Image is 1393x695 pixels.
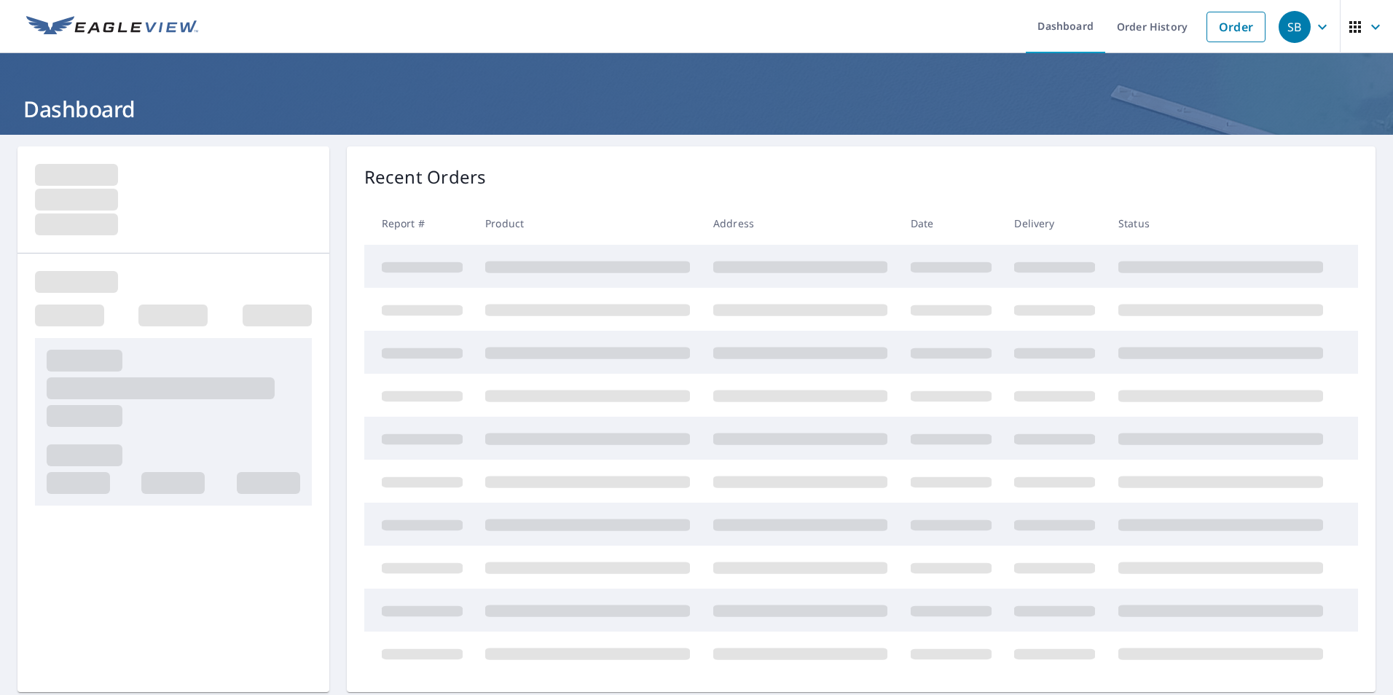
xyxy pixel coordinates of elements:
th: Product [474,202,702,245]
th: Date [899,202,1003,245]
div: SB [1279,11,1311,43]
th: Delivery [1002,202,1107,245]
th: Address [702,202,899,245]
h1: Dashboard [17,94,1376,124]
img: EV Logo [26,16,198,38]
th: Report # [364,202,474,245]
th: Status [1107,202,1335,245]
a: Order [1206,12,1266,42]
p: Recent Orders [364,164,487,190]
